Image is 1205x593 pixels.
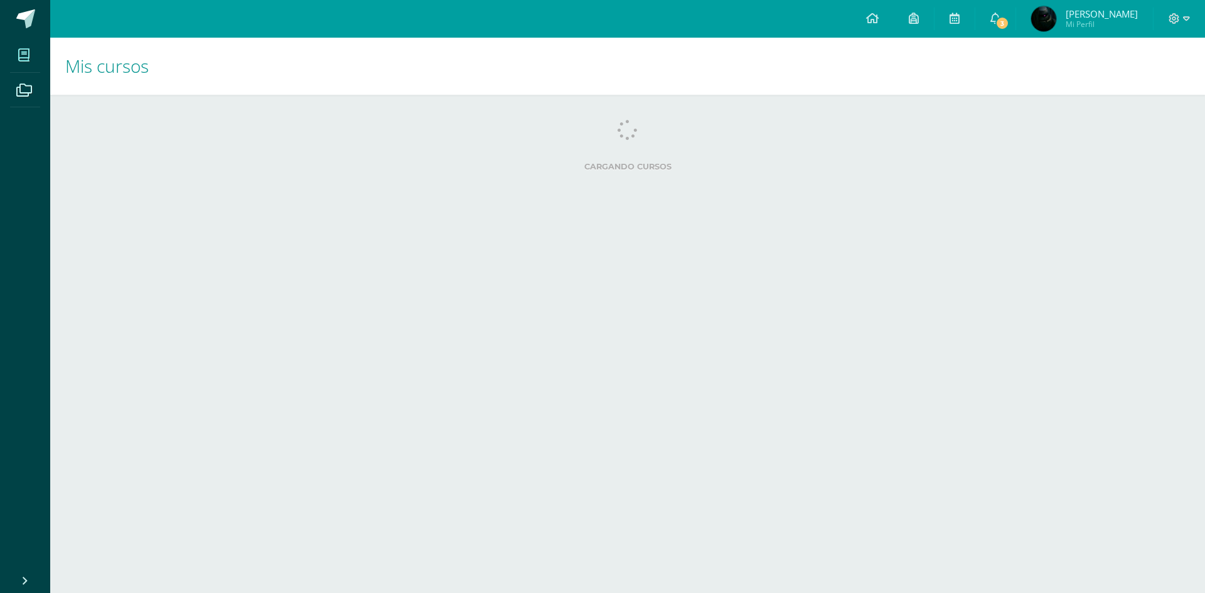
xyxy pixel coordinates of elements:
[1066,8,1138,20] span: [PERSON_NAME]
[995,16,1009,30] span: 3
[65,54,149,78] span: Mis cursos
[75,162,1180,171] label: Cargando cursos
[1031,6,1056,31] img: ea2c9f684ff9e42fb51035a1b57a2cbb.png
[1066,19,1138,29] span: Mi Perfil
